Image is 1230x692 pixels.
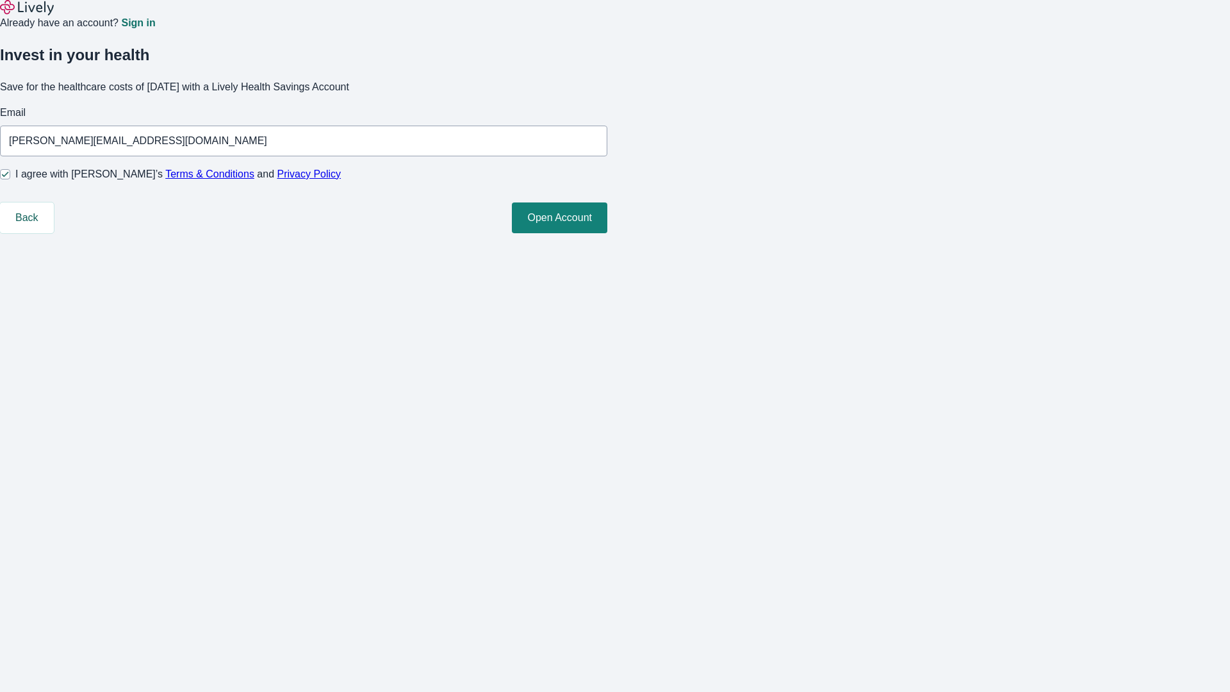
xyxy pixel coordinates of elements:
button: Open Account [512,202,607,233]
a: Terms & Conditions [165,169,254,179]
a: Privacy Policy [277,169,341,179]
span: I agree with [PERSON_NAME]’s and [15,167,341,182]
a: Sign in [121,18,155,28]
